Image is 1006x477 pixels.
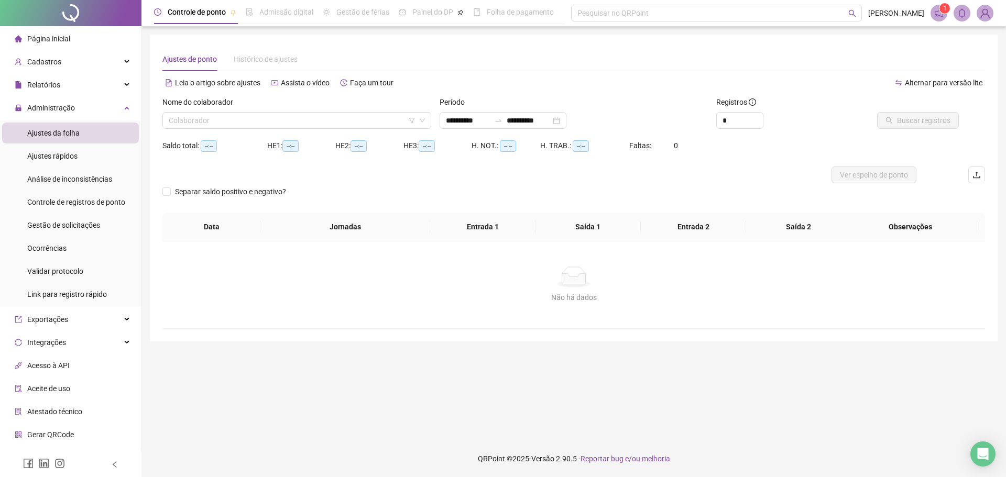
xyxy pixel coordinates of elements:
span: Página inicial [27,35,70,43]
span: Faça um tour [350,79,393,87]
span: Aceite de uso [27,384,70,393]
th: Entrada 1 [430,213,535,241]
img: 72161 [977,5,993,21]
span: pushpin [230,9,236,16]
span: Separar saldo positivo e negativo? [171,186,290,197]
span: --:-- [282,140,299,152]
span: info-circle [749,98,756,106]
span: Histórico de ajustes [234,55,298,63]
span: Ocorrências [27,244,67,252]
div: HE 3: [403,140,472,152]
span: swap-right [494,116,502,125]
span: audit [15,385,22,392]
span: sync [15,339,22,346]
span: Exportações [27,315,68,324]
span: qrcode [15,431,22,438]
span: clock-circle [154,8,161,16]
div: H. TRAB.: [540,140,629,152]
span: Gestão de solicitações [27,221,100,229]
span: pushpin [457,9,464,16]
span: search [848,9,856,17]
span: 1 [943,5,947,12]
span: api [15,362,22,369]
span: user-add [15,58,22,65]
span: Relatórios [27,81,60,89]
span: Cadastros [27,58,61,66]
span: Faltas: [629,141,653,150]
span: filter [409,117,415,124]
div: Saldo total: [162,140,267,152]
span: Admissão digital [259,8,313,16]
span: Controle de registros de ponto [27,198,125,206]
span: instagram [54,458,65,469]
span: left [111,461,118,468]
div: HE 1: [267,140,335,152]
span: Atestado técnico [27,407,82,416]
span: Análise de inconsistências [27,175,112,183]
div: HE 2: [335,140,403,152]
span: Registros [716,96,756,108]
span: Assista o vídeo [281,79,330,87]
span: Integrações [27,338,66,347]
span: file-done [246,8,253,16]
span: Gestão de férias [336,8,389,16]
span: Painel do DP [412,8,453,16]
span: Administração [27,104,75,112]
span: down [419,117,425,124]
div: H. NOT.: [472,140,540,152]
footer: QRPoint © 2025 - 2.90.5 - [141,440,1006,477]
label: Período [440,96,472,108]
span: Acesso à API [27,361,70,370]
span: Folha de pagamento [487,8,554,16]
span: facebook [23,458,34,469]
span: --:-- [351,140,367,152]
span: export [15,316,22,323]
span: Ajustes da folha [27,129,80,137]
span: Leia o artigo sobre ajustes [175,79,260,87]
button: Ver espelho de ponto [832,167,916,183]
span: --:-- [573,140,589,152]
span: lock [15,104,22,112]
th: Entrada 2 [641,213,746,241]
span: Ajustes rápidos [27,152,78,160]
span: history [340,79,347,86]
span: Validar protocolo [27,267,83,275]
th: Observações [844,213,977,241]
th: Saída 2 [746,213,851,241]
span: Observações [852,221,969,232]
button: Buscar registros [877,112,959,129]
span: Link para registro rápido [27,290,107,298]
span: Versão [531,454,554,463]
span: file-text [165,79,172,86]
span: [PERSON_NAME] [868,7,924,19]
span: notification [934,8,944,18]
th: Jornadas [260,213,430,241]
span: bell [957,8,967,18]
span: Controle de ponto [168,8,226,16]
span: sun [323,8,330,16]
div: Open Intercom Messenger [970,441,996,467]
span: linkedin [39,458,49,469]
span: book [473,8,480,16]
sup: 1 [939,3,950,14]
span: dashboard [399,8,406,16]
span: 0 [674,141,678,150]
th: Saída 1 [535,213,641,241]
span: youtube [271,79,278,86]
span: upload [972,171,981,179]
span: --:-- [500,140,516,152]
span: file [15,81,22,88]
span: to [494,116,502,125]
span: Ajustes de ponto [162,55,217,63]
span: Alternar para versão lite [905,79,982,87]
span: home [15,35,22,42]
span: solution [15,408,22,415]
span: --:-- [201,140,217,152]
span: Reportar bug e/ou melhoria [581,454,670,463]
div: Não há dados [175,292,972,303]
span: --:-- [419,140,435,152]
span: Gerar QRCode [27,430,74,439]
th: Data [162,213,260,241]
span: swap [895,79,902,86]
label: Nome do colaborador [162,96,240,108]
